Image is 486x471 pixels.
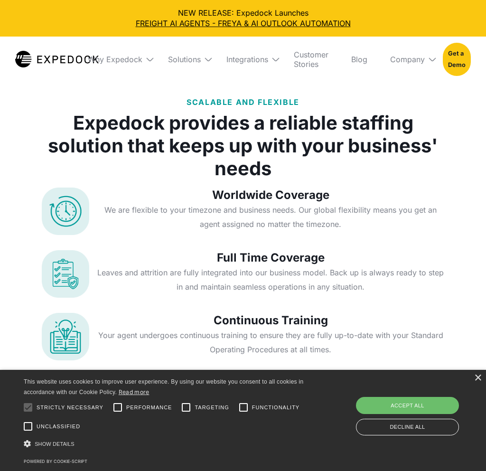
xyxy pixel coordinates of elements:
[97,313,444,328] p: Continuous Training
[97,188,444,203] p: Worldwide Coverage
[97,203,444,231] p: We are flexible to your timezone and business needs. Our global flexibility means you get an agen...
[37,404,103,412] span: Strictly necessary
[88,55,142,64] div: Why Expedock
[443,43,471,76] a: Get a Demo
[328,368,486,471] iframe: Chat Widget
[252,404,299,412] span: Functionality
[24,437,309,451] div: Show details
[35,441,75,447] span: Show details
[97,328,444,357] p: Your agent undergoes continuous training to ensure they are fully up-to-date with your Standard O...
[42,112,444,180] h1: Expedock provides a reliable staffing solution that keeps up with your business' needs
[219,37,279,82] div: Integrations
[383,37,435,82] div: Company
[226,55,268,64] div: Integrations
[344,37,375,82] a: Blog
[168,55,201,64] div: Solutions
[24,459,87,464] a: Powered by cookie-script
[390,55,425,64] div: Company
[97,250,444,265] p: Full Time Coverage
[119,388,150,396] a: Read more
[8,18,478,28] a: FREIGHT AI AGENTS - FREYA & AI OUTLOOK AUTOMATION
[97,265,444,294] p: Leaves and attrition are fully integrated into our business model. Back up is always ready to ste...
[24,378,303,396] span: This website uses cookies to improve user experience. By using our website you consent to all coo...
[160,37,211,82] div: Solutions
[80,37,153,82] div: Why Expedock
[195,404,229,412] span: Targeting
[8,8,478,29] div: NEW RELEASE: Expedock Launches
[37,423,80,431] span: Unclassified
[187,96,299,108] p: SCALABLE AND FLEXIBLE
[126,404,172,412] span: Performance
[286,37,336,82] a: Customer Stories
